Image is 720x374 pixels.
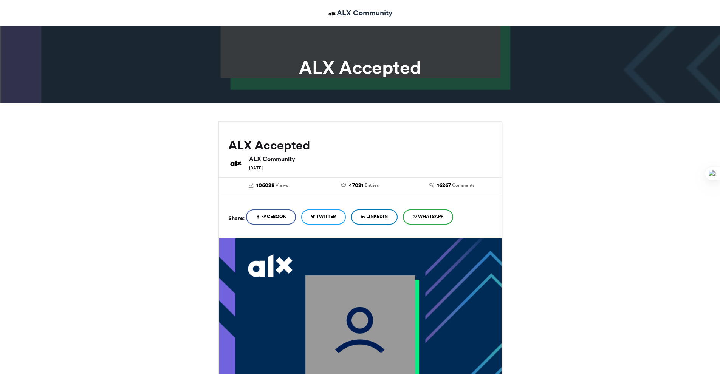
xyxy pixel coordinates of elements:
[249,165,263,171] small: [DATE]
[228,213,245,223] h5: Share:
[403,209,453,225] a: WhatsApp
[150,58,570,77] h1: ALX Accepted
[320,182,400,190] a: 47021 Entries
[228,139,492,152] h2: ALX Accepted
[366,213,388,220] span: LinkedIn
[412,182,492,190] a: 16267 Comments
[418,213,443,220] span: WhatsApp
[351,209,398,225] a: LinkedIn
[316,213,336,220] span: Twitter
[228,182,309,190] a: 106028 Views
[452,182,474,189] span: Comments
[437,182,451,190] span: 16267
[349,182,364,190] span: 47021
[249,156,492,162] h6: ALX Community
[261,213,286,220] span: Facebook
[365,182,379,189] span: Entries
[246,209,296,225] a: Facebook
[228,156,243,171] img: ALX Community
[327,8,393,18] a: ALX Community
[301,209,346,225] a: Twitter
[327,9,337,18] img: ALX Community
[256,182,274,190] span: 106028
[276,182,288,189] span: Views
